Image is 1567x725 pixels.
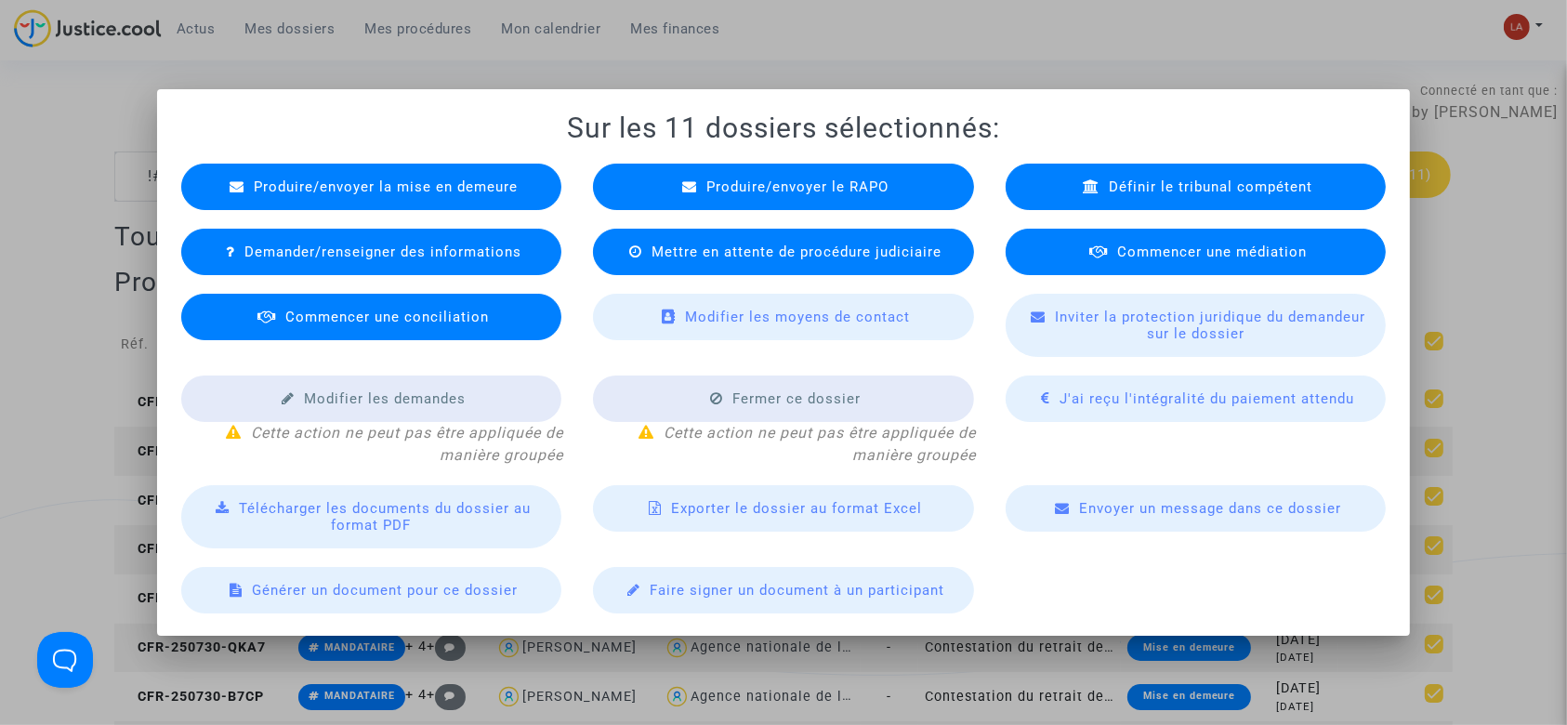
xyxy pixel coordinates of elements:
[285,309,489,325] span: Commencer une conciliation
[1117,244,1307,260] span: Commencer une médiation
[1055,309,1365,342] span: Inviter la protection juridique du demandeur sur le dossier
[1079,500,1341,517] span: Envoyer un message dans ce dossier
[685,309,910,325] span: Modifier les moyens de contact
[244,244,521,260] span: Demander/renseigner des informations
[251,424,563,464] i: Cette action ne peut pas être appliquée de manière groupée
[1060,390,1355,407] span: J'ai reçu l'intégralité du paiement attendu
[706,178,889,195] span: Produire/envoyer le RAPO
[1110,178,1313,195] span: Définir le tribunal compétent
[652,244,942,260] span: Mettre en attente de procédure judiciaire
[179,112,1389,145] h1: Sur les 11 dossiers sélectionnés:
[664,424,976,464] i: Cette action ne peut pas être appliquée de manière groupée
[650,582,944,599] span: Faire signer un document à un participant
[37,632,93,688] iframe: Help Scout Beacon - Open
[254,178,518,195] span: Produire/envoyer la mise en demeure
[732,390,861,407] span: Fermer ce dossier
[239,500,531,534] span: Télécharger les documents du dossier au format PDF
[671,500,922,517] span: Exporter le dossier au format Excel
[304,390,466,407] span: Modifier les demandes
[252,582,518,599] span: Générer un document pour ce dossier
